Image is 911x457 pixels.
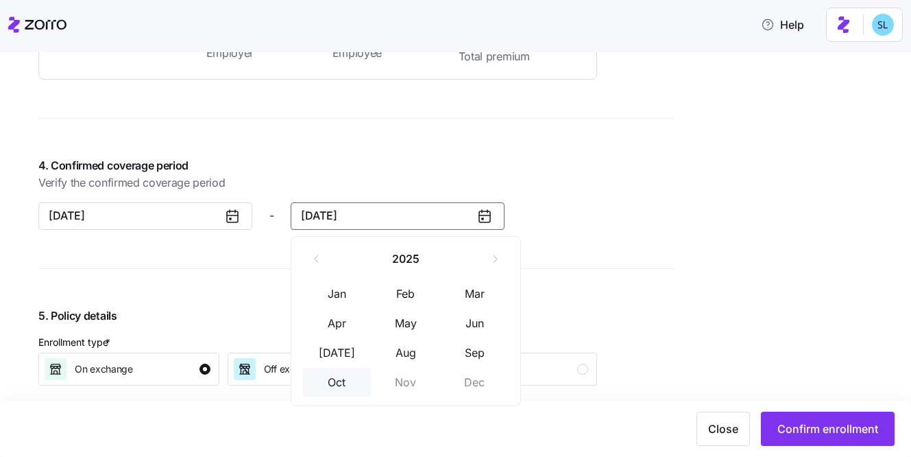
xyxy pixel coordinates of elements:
button: 2025 [331,245,481,274]
img: 7c620d928e46699fcfb78cede4daf1d1 [872,14,894,36]
span: Confirm enrollment [777,421,878,437]
button: Oct [303,368,372,397]
span: Help [761,16,804,33]
span: Off exchange [264,362,323,376]
span: Employee [332,45,411,62]
button: Nov [372,368,440,397]
button: Aug [372,338,440,367]
span: - [269,207,274,224]
span: 4. Confirmed coverage period [38,157,675,174]
label: Member ID [38,398,95,413]
span: Employer [206,45,285,62]
button: May [372,309,440,338]
button: Mar [441,279,509,308]
span: Verify the confirmed coverage period [38,174,675,191]
button: Feb [372,279,440,308]
button: Confirm enrollment [761,412,895,446]
button: [DATE] [291,202,505,230]
button: Sep [441,338,509,367]
span: Close [708,421,738,437]
button: [DATE] [38,202,252,230]
button: Jun [441,309,509,338]
button: Apr [303,309,372,338]
button: Help [750,11,815,38]
button: Dec [441,368,509,397]
span: 5. Policy details [38,307,597,325]
button: Jan [303,279,372,308]
button: Close [696,412,750,446]
span: On exchange [75,362,133,376]
div: Enrollment type [38,335,113,350]
button: [DATE] [303,338,372,367]
span: Total premium [459,48,583,65]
